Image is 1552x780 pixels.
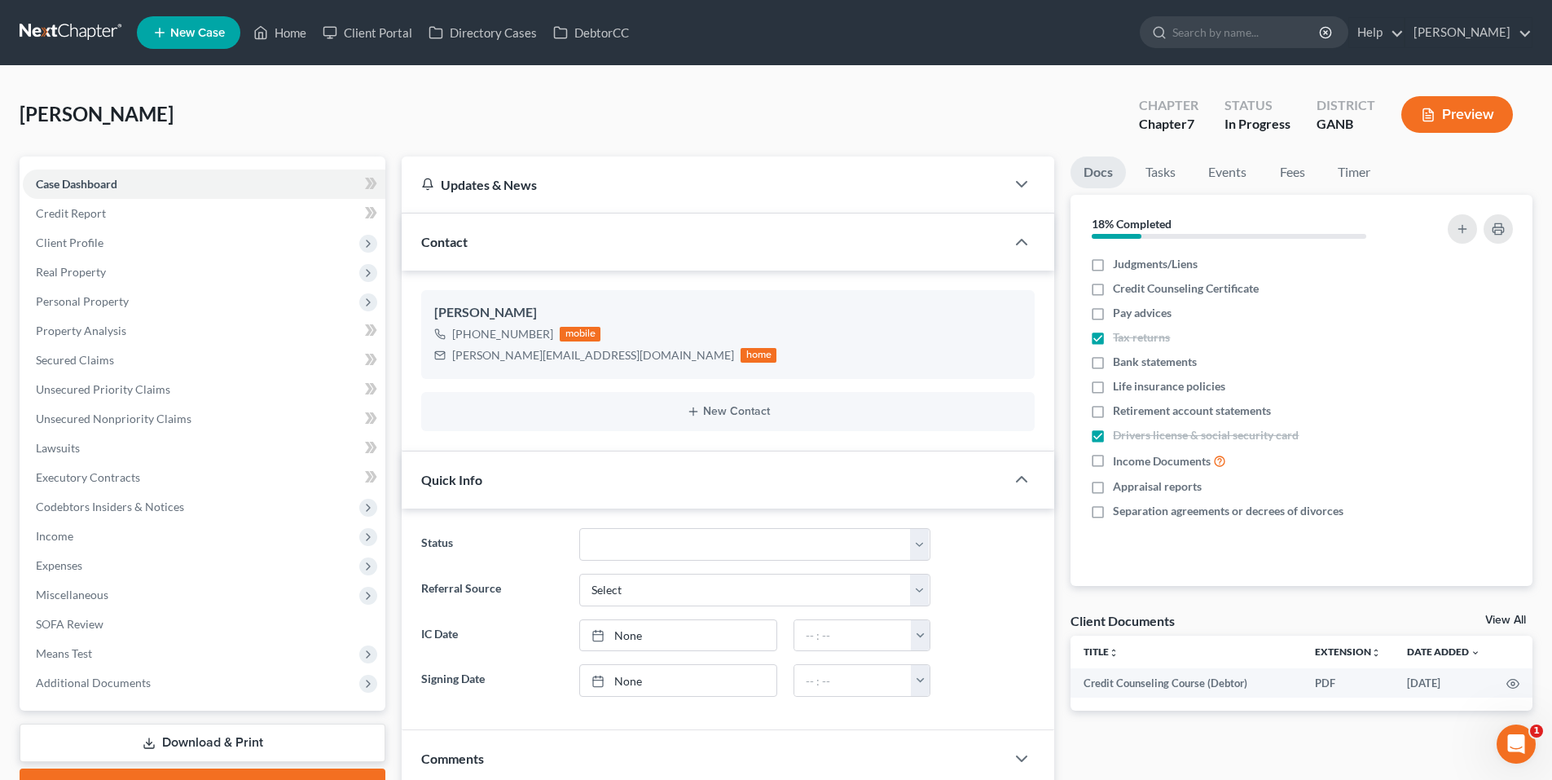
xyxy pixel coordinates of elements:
[23,199,385,228] a: Credit Report
[1109,648,1119,658] i: unfold_more
[36,236,103,249] span: Client Profile
[36,294,129,308] span: Personal Property
[1407,646,1480,658] a: Date Added expand_more
[36,412,191,425] span: Unsecured Nonpriority Claims
[1224,96,1290,115] div: Status
[1325,156,1383,188] a: Timer
[36,470,140,484] span: Executory Contracts
[1195,156,1260,188] a: Events
[314,18,420,47] a: Client Portal
[36,382,170,396] span: Unsecured Priority Claims
[1092,217,1172,231] strong: 18% Completed
[413,574,570,606] label: Referral Source
[1084,646,1119,658] a: Titleunfold_more
[36,617,103,631] span: SOFA Review
[452,347,734,364] div: [PERSON_NAME][EMAIL_ADDRESS][DOMAIN_NAME]
[170,27,225,39] span: New Case
[1315,646,1381,658] a: Extensionunfold_more
[421,751,484,766] span: Comments
[560,327,600,342] div: mobile
[421,176,986,193] div: Updates & News
[421,234,468,249] span: Contact
[36,206,106,220] span: Credit Report
[23,404,385,434] a: Unsecured Nonpriority Claims
[23,170,385,199] a: Case Dashboard
[23,610,385,639] a: SOFA Review
[413,528,570,561] label: Status
[23,346,385,375] a: Secured Claims
[36,177,117,191] span: Case Dashboard
[1172,17,1321,47] input: Search by name...
[36,646,92,660] span: Means Test
[1266,156,1318,188] a: Fees
[1113,453,1211,469] span: Income Documents
[1139,115,1198,134] div: Chapter
[1113,478,1202,495] span: Appraisal reports
[1471,648,1480,658] i: expand_more
[245,18,314,47] a: Home
[420,18,545,47] a: Directory Cases
[1113,378,1225,394] span: Life insurance policies
[1113,329,1170,346] span: Tax returns
[580,665,776,696] a: None
[1394,668,1493,698] td: [DATE]
[580,620,776,651] a: None
[36,353,114,367] span: Secured Claims
[741,348,776,363] div: home
[1113,256,1198,272] span: Judgments/Liens
[36,500,184,513] span: Codebtors Insiders & Notices
[36,441,80,455] span: Lawsuits
[1113,280,1259,297] span: Credit Counseling Certificate
[20,724,385,762] a: Download & Print
[1187,116,1194,131] span: 7
[794,620,912,651] input: -- : --
[1071,612,1175,629] div: Client Documents
[23,316,385,346] a: Property Analysis
[434,303,1022,323] div: [PERSON_NAME]
[1497,725,1536,764] iframe: Intercom live chat
[1132,156,1189,188] a: Tasks
[1530,725,1543,738] span: 1
[413,664,570,697] label: Signing Date
[20,102,174,126] span: [PERSON_NAME]
[36,676,151,690] span: Additional Documents
[452,326,553,342] div: [PHONE_NUMBER]
[434,405,1022,418] button: New Contact
[36,265,106,279] span: Real Property
[1113,503,1343,519] span: Separation agreements or decrees of divorces
[1113,427,1299,443] span: Drivers license & social security card
[36,588,108,602] span: Miscellaneous
[545,18,637,47] a: DebtorCC
[1071,668,1302,698] td: Credit Counseling Course (Debtor)
[1405,18,1532,47] a: [PERSON_NAME]
[421,472,482,487] span: Quick Info
[1317,96,1375,115] div: District
[23,434,385,463] a: Lawsuits
[1139,96,1198,115] div: Chapter
[1113,354,1197,370] span: Bank statements
[1349,18,1404,47] a: Help
[36,324,126,337] span: Property Analysis
[1113,403,1271,419] span: Retirement account statements
[1371,648,1381,658] i: unfold_more
[1317,115,1375,134] div: GANB
[1302,668,1394,698] td: PDF
[794,665,912,696] input: -- : --
[36,529,73,543] span: Income
[36,558,82,572] span: Expenses
[1401,96,1513,133] button: Preview
[23,463,385,492] a: Executory Contracts
[1071,156,1126,188] a: Docs
[1485,615,1526,626] a: View All
[1224,115,1290,134] div: In Progress
[23,375,385,404] a: Unsecured Priority Claims
[1113,305,1172,321] span: Pay advices
[413,619,570,652] label: IC Date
